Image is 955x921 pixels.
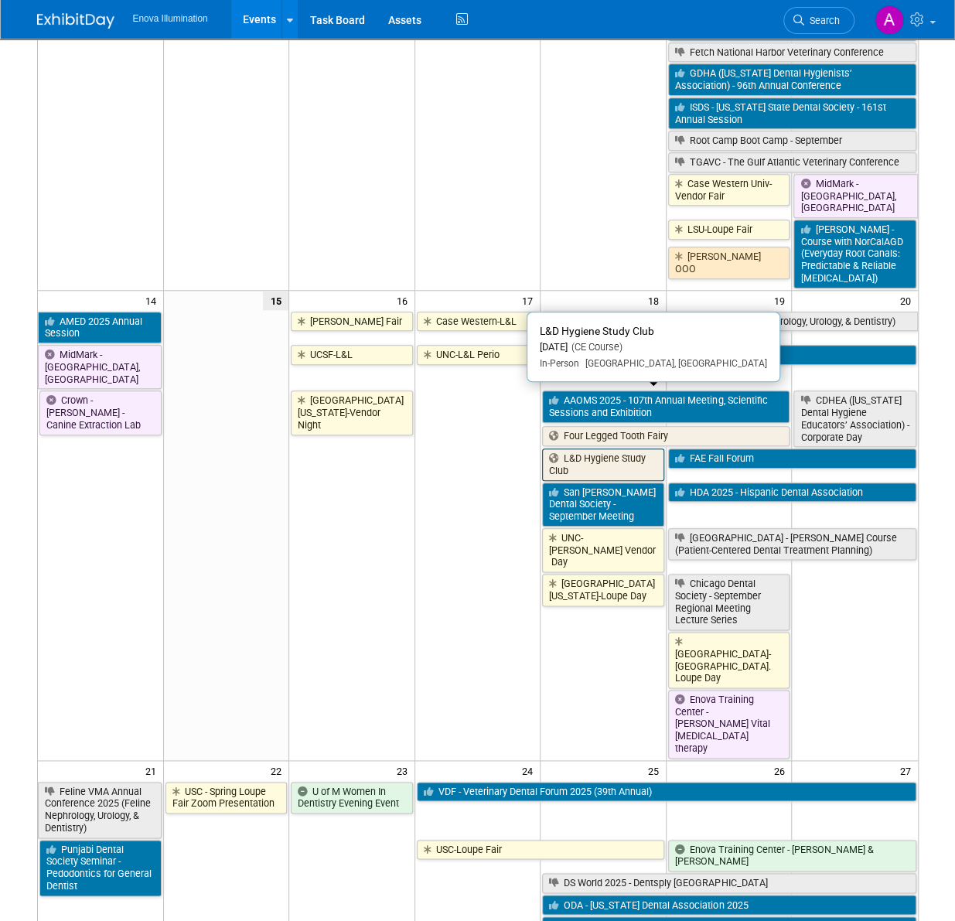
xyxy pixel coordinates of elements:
[899,761,918,780] span: 27
[899,291,918,310] span: 20
[646,291,666,310] span: 18
[395,291,414,310] span: 16
[417,782,916,802] a: VDF - Veterinary Dental Forum 2025 (39th Annual)
[568,341,622,353] span: (CE Course)
[668,690,790,759] a: Enova Training Center - [PERSON_NAME] Vital [MEDICAL_DATA] therapy
[165,782,288,814] a: USC - Spring Loupe Fair Zoom Presentation
[668,63,916,95] a: GDHA ([US_STATE] Dental Hygienists’ Association) - 96th Annual Conference
[38,312,162,343] a: AMED 2025 Annual Session
[783,7,854,34] a: Search
[668,43,916,63] a: Fetch National Harbor Veterinary Conference
[263,291,288,310] span: 15
[668,131,916,151] a: Root Camp Boot Camp - September
[542,895,916,915] a: ODA - [US_STATE] Dental Association 2025
[542,483,664,527] a: San [PERSON_NAME] Dental Society - September Meeting
[417,312,539,332] a: Case Western-L&L
[520,291,540,310] span: 17
[772,291,791,310] span: 19
[291,312,413,332] a: [PERSON_NAME] Fair
[579,358,767,369] span: [GEOGRAPHIC_DATA], [GEOGRAPHIC_DATA]
[793,174,917,218] a: MidMark - [GEOGRAPHIC_DATA], [GEOGRAPHIC_DATA]
[520,761,540,780] span: 24
[804,15,840,26] span: Search
[772,761,791,780] span: 26
[668,97,916,129] a: ISDS - [US_STATE] State Dental Society - 161st Annual Session
[668,152,916,172] a: TGAVC - The Gulf Atlantic Veterinary Conference
[793,220,916,288] a: [PERSON_NAME] - Course with NorCalAGD (Everyday Root Canals: Predictable & Reliable [MEDICAL_DATA])
[38,345,162,389] a: MidMark - [GEOGRAPHIC_DATA], [GEOGRAPHIC_DATA]
[38,782,162,838] a: Feline VMA Annual Conference 2025 (Feline Nephrology, Urology, & Dentistry)
[39,391,162,435] a: Crown - [PERSON_NAME] - Canine Extraction Lab
[291,345,413,365] a: UCSF-L&L
[668,174,790,206] a: Case Western Univ-Vendor Fair
[668,449,916,469] a: FAE Fall Forum
[668,528,916,560] a: [GEOGRAPHIC_DATA] - [PERSON_NAME] Course (Patient-Centered Dental Treatment Planning)
[542,449,664,480] a: L&D Hygiene Study Club
[417,345,539,365] a: UNC-L&L Perio
[540,341,767,354] div: [DATE]
[646,761,666,780] span: 25
[291,391,413,435] a: [GEOGRAPHIC_DATA][US_STATE]-Vendor Night
[133,13,208,24] span: Enova Illumination
[144,761,163,780] span: 21
[291,782,413,814] a: U of M Women In Dentistry Evening Event
[269,761,288,780] span: 22
[542,873,916,893] a: DS World 2025 - Dentsply [GEOGRAPHIC_DATA]
[144,291,163,310] span: 14
[668,840,916,872] a: Enova Training Center - [PERSON_NAME] & [PERSON_NAME]
[668,220,790,240] a: LSU-Loupe Fair
[542,426,790,446] a: Four Legged Tooth Fairy
[668,483,916,503] a: HDA 2025 - Hispanic Dental Association
[540,325,654,337] span: L&D Hygiene Study Club
[542,528,664,572] a: UNC-[PERSON_NAME] Vendor Day
[542,391,790,422] a: AAOMS 2025 - 107th Annual Meeting, Scientific Sessions and Exhibition
[875,5,904,35] img: Abby Nelson
[37,13,114,29] img: ExhibitDay
[668,247,790,278] a: [PERSON_NAME] OOO
[793,391,916,447] a: CDHEA ([US_STATE] Dental Hygiene Educators’ Association) - Corporate Day
[542,574,664,605] a: [GEOGRAPHIC_DATA][US_STATE]-Loupe Day
[668,574,790,630] a: Chicago Dental Society - September Regional Meeting Lecture Series
[668,632,790,688] a: [GEOGRAPHIC_DATA]-[GEOGRAPHIC_DATA]. Loupe Day
[39,840,162,896] a: Punjabi Dental Society Seminar - Pedodontics for General Dentist
[395,761,414,780] span: 23
[417,840,664,860] a: USC-Loupe Fair
[540,358,579,369] span: In-Person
